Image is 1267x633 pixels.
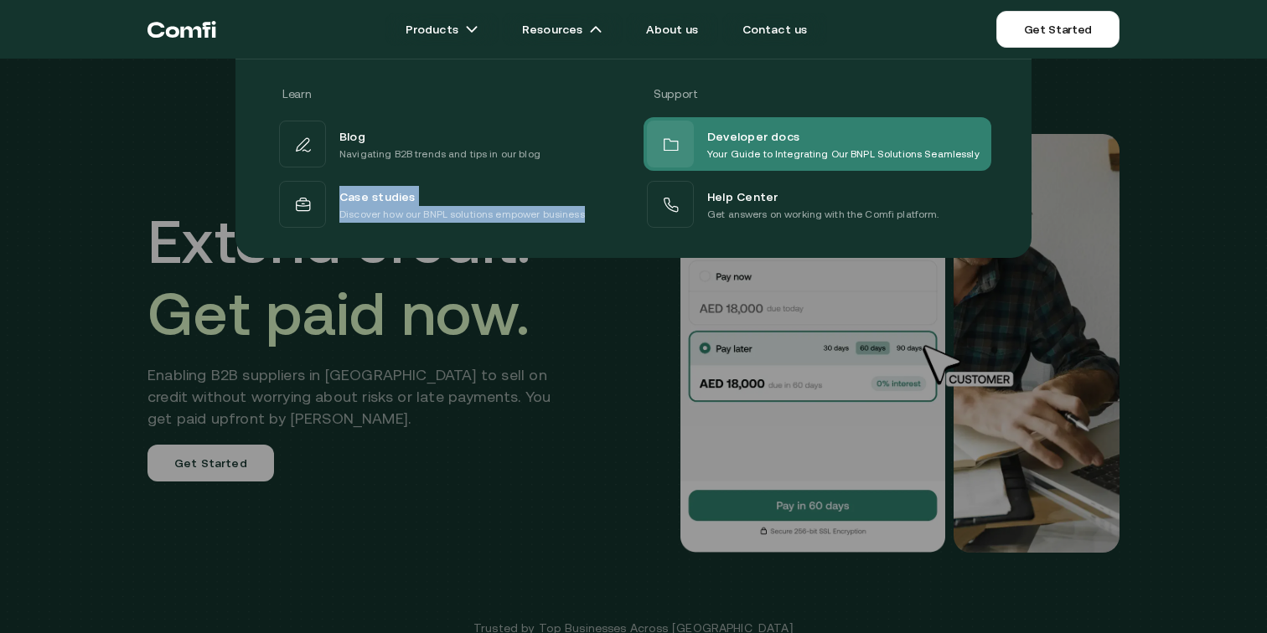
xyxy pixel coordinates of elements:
span: Help Center [707,186,778,206]
a: Contact us [722,13,828,46]
a: Case studiesDiscover how our BNPL solutions empower business [276,178,623,231]
a: Help CenterGet answers on working with the Comfi platform. [644,178,991,231]
span: Blog [339,126,365,146]
p: Your Guide to Integrating Our BNPL Solutions Seamlessly [707,146,980,162]
span: Support [654,87,698,100]
a: Return to the top of the Comfi home page [147,4,216,54]
p: Discover how our BNPL solutions empower business [339,206,585,223]
img: arrow icons [465,23,478,36]
img: arrow icons [589,23,602,36]
p: Get answers on working with the Comfi platform. [707,206,939,223]
a: Get Started [996,11,1120,48]
a: Productsarrow icons [385,13,499,46]
a: About us [626,13,718,46]
span: Developer docs [707,126,799,146]
a: BlogNavigating B2B trends and tips in our blog [276,117,623,171]
a: Developer docsYour Guide to Integrating Our BNPL Solutions Seamlessly [644,117,991,171]
a: Resourcesarrow icons [502,13,623,46]
p: Navigating B2B trends and tips in our blog [339,146,540,162]
span: Learn [282,87,311,100]
span: Case studies [339,186,416,206]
